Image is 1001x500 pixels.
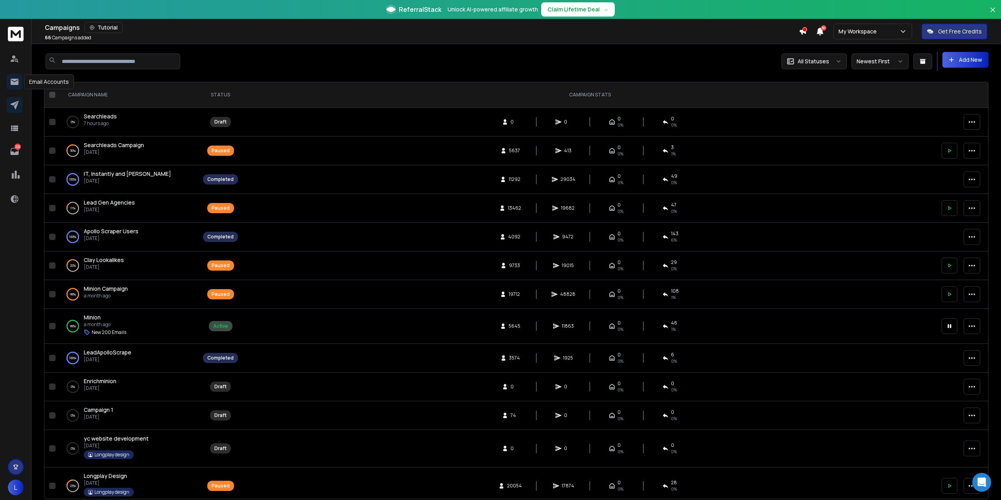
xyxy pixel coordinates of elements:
a: Longplay Design [84,472,127,480]
span: Longplay Design [84,472,127,480]
button: Claim Lifetime Deal→ [541,2,615,17]
button: Close banner [988,5,998,24]
p: 232 [15,144,21,150]
span: 0 [671,116,674,122]
span: 0% [618,266,623,272]
span: 0 [618,380,621,387]
span: 0% [671,448,677,455]
span: 5645 [509,323,520,329]
td: 0%Campaign 1[DATE] [59,401,198,430]
span: 0% [671,387,677,393]
a: Searchleads Campaign [84,141,144,149]
span: 0% [671,122,677,128]
p: Longplay design [94,489,129,495]
p: [DATE] [84,264,124,270]
button: L [8,480,24,495]
span: 0 % [671,266,677,272]
span: 0 [618,352,621,358]
span: 0% [671,415,677,422]
span: 0 % [671,486,677,492]
span: 0 [618,480,621,486]
span: 0 % [671,208,677,214]
span: 0 [618,442,621,448]
span: 48828 [560,291,575,297]
span: 3574 [509,355,520,361]
th: CAMPAIGN STATS [243,82,937,108]
span: 108 [671,288,679,294]
span: Enrichminion [84,377,116,385]
td: 0%Searchleads7 hours ago [59,108,198,137]
a: yc website development [84,435,149,443]
p: 99 % [70,322,76,330]
span: 0% [618,151,623,157]
td: 100%LeadApolloScrape[DATE] [59,344,198,373]
div: Paused [212,148,230,154]
span: 0% [618,326,623,332]
span: 0 [618,173,621,179]
span: 17874 [562,483,574,489]
a: Clay Lookalikes [84,256,124,264]
th: STATUS [198,82,243,108]
span: 74 [511,412,518,419]
div: Open Intercom Messenger [972,473,991,492]
p: 30 % [70,147,76,155]
span: 0 [511,119,518,125]
span: 29 [671,259,677,266]
p: [DATE] [84,443,149,449]
td: 100%Apollo Scraper Users[DATE] [59,223,198,251]
p: 23 % [70,482,76,490]
span: 3 [671,144,674,151]
div: Completed [207,355,234,361]
span: 0% [618,486,623,492]
p: 7 hours ago [84,120,117,127]
div: Paused [212,291,230,297]
span: 0 [618,202,621,208]
span: 0% [618,387,623,393]
th: CAMPAIGN NAME [59,82,198,108]
span: 0 [618,231,621,237]
div: Draft [214,445,227,452]
p: a month ago [84,321,126,328]
p: [DATE] [84,414,113,420]
span: 11292 [509,176,520,183]
span: 0 [564,384,572,390]
div: Paused [212,483,230,489]
p: All Statuses [798,57,829,65]
p: [DATE] [84,356,131,363]
span: 0 [511,384,518,390]
p: a month ago [84,293,128,299]
span: 4092 [508,234,520,240]
p: [DATE] [84,235,138,242]
p: 100 % [69,233,76,241]
span: 46 [671,320,677,326]
span: 0 [618,409,621,415]
span: 0 [564,119,572,125]
span: 19682 [561,205,575,211]
span: 0% [618,358,623,364]
td: 99%Minion Campaigna month ago [59,280,198,309]
div: Paused [212,205,230,211]
p: Campaigns added [45,35,91,41]
a: LeadApolloScrape [84,349,131,356]
span: 0 [671,442,674,448]
p: 0 % [71,445,75,452]
span: 143 [671,231,678,237]
span: 0% [618,415,623,422]
span: 0 [618,144,621,151]
p: 0 % [71,411,75,419]
a: Apollo Scraper Users [84,227,138,235]
div: Draft [214,412,227,419]
span: 0 [618,259,621,266]
span: 9733 [509,262,520,269]
span: 20054 [507,483,522,489]
span: 1 % [671,326,676,332]
a: IT, Instantly and [PERSON_NAME] [84,170,171,178]
span: Clay Lookalikes [84,256,124,264]
span: 0% [618,237,623,243]
a: 232 [7,144,22,159]
td: 0%yc website development[DATE]Longplay design [59,430,198,467]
